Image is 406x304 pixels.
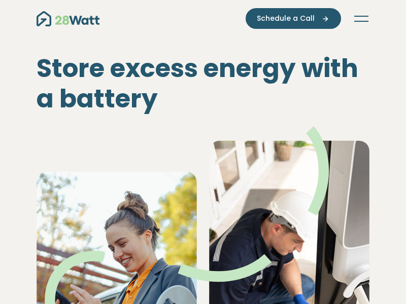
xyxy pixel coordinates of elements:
[37,8,369,29] nav: Main navigation
[37,53,369,114] h1: Store excess energy with a battery
[37,11,99,26] img: 28Watt
[246,8,341,29] button: Schedule a Call
[353,14,369,24] button: Toggle navigation
[257,13,315,24] span: Schedule a Call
